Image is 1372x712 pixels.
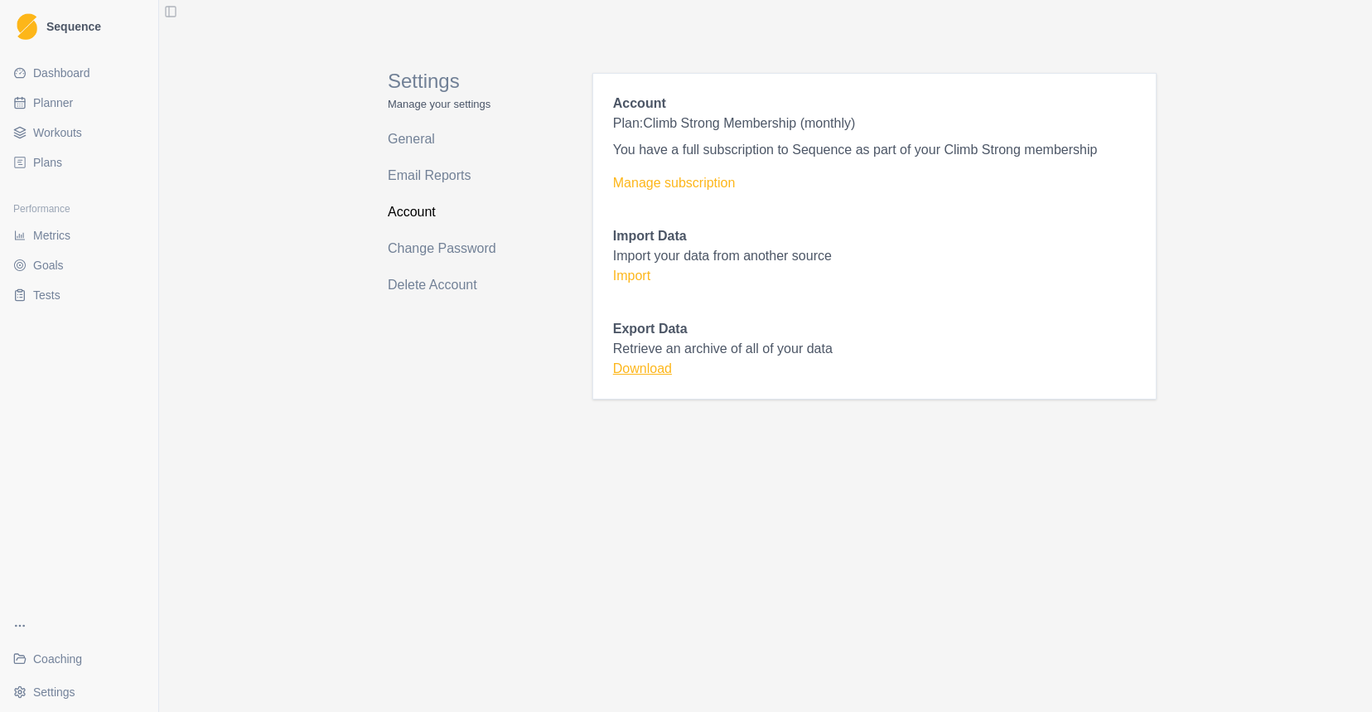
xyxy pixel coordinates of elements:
[613,361,672,375] a: Download
[33,651,82,667] span: Coaching
[46,21,101,32] span: Sequence
[388,96,519,113] p: Manage your settings
[7,222,152,249] a: Metrics
[33,124,82,141] span: Workouts
[613,319,1136,339] p: Export Data
[7,252,152,279] a: Goals
[7,646,152,672] a: Coaching
[388,66,519,96] p: Settings
[7,90,152,116] a: Planner
[388,126,519,153] a: General
[7,119,152,146] a: Workouts
[613,246,1136,266] p: Import your data from another source
[7,60,152,86] a: Dashboard
[613,173,1136,193] a: Manage subscription
[613,114,1136,133] p: Plan: Climb Strong Membership (monthly)
[388,272,519,298] a: Delete Account
[7,7,152,46] a: LogoSequence
[7,196,152,222] div: Performance
[17,13,37,41] img: Logo
[33,257,64,274] span: Goals
[33,154,62,171] span: Plans
[7,282,152,308] a: Tests
[33,287,60,303] span: Tests
[613,226,1136,246] p: Import Data
[613,339,1136,359] p: Retrieve an archive of all of your data
[613,140,1136,160] p: You have a full subscription to Sequence as part of your Climb Strong membership
[33,227,70,244] span: Metrics
[33,65,90,81] span: Dashboard
[33,94,73,111] span: Planner
[7,149,152,176] a: Plans
[388,235,519,262] a: Change Password
[388,199,519,225] a: Account
[613,94,1136,114] p: Account
[388,162,519,189] a: Email Reports
[7,679,152,705] button: Settings
[613,269,650,283] a: Import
